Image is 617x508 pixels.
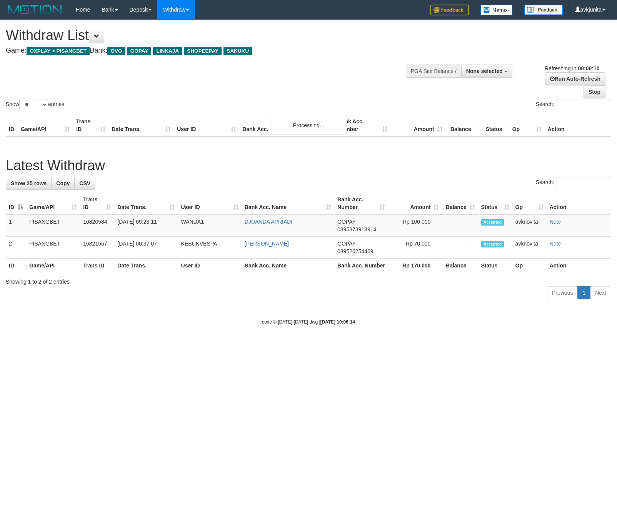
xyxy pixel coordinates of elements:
th: Bank Acc. Name [239,115,335,136]
th: ID [6,115,18,136]
th: Game/API: activate to sort column ascending [26,193,80,214]
td: - [442,237,478,259]
img: MOTION_logo.png [6,4,64,15]
th: Status [483,115,509,136]
span: OXPLAY > PISANGBET [27,47,90,55]
span: None selected [466,68,503,74]
th: Trans ID [80,259,114,273]
td: 1 [6,214,26,237]
span: LINKAJA [153,47,182,55]
div: PGA Site Balance / [406,65,461,78]
td: PISANGBET [26,214,80,237]
td: PISANGBET [26,237,80,259]
span: GOPAY [337,241,355,247]
a: 1 [577,286,590,299]
th: Amount [390,115,446,136]
th: Bank Acc. Name: activate to sort column ascending [242,193,334,214]
th: Game/API [26,259,80,273]
th: Trans ID [73,115,108,136]
th: Date Trans. [114,259,178,273]
th: Game/API [18,115,73,136]
th: ID: activate to sort column descending [6,193,26,214]
th: Action [547,259,611,273]
span: GOPAY [337,219,355,225]
span: Accepted [481,219,504,226]
td: 16821557 [80,237,114,259]
span: Refreshing in: [545,65,599,71]
a: Note [550,219,561,225]
a: CSV [74,177,95,190]
th: Balance [442,259,478,273]
a: Copy [51,177,75,190]
th: Op [509,115,545,136]
a: DJUANDA APRIADI [245,219,292,225]
td: [DATE] 00:37:07 [114,237,178,259]
label: Search: [536,177,611,188]
h1: Withdraw List [6,28,404,43]
a: Run Auto-Refresh [545,72,605,85]
select: Showentries [19,99,48,110]
a: Note [550,241,561,247]
th: Balance: activate to sort column ascending [442,193,478,214]
th: Rp 170.000 [388,259,442,273]
th: User ID: activate to sort column ascending [178,193,242,214]
h4: Game: Bank: [6,47,404,55]
td: 2 [6,237,26,259]
th: Amount: activate to sort column ascending [388,193,442,214]
span: SHOPEEPAY [184,47,222,55]
a: Stop [584,85,605,98]
th: Op [512,259,547,273]
td: Rp 70,000 [388,237,442,259]
a: Previous [547,286,578,299]
th: Bank Acc. Number: activate to sort column ascending [334,193,388,214]
label: Search: [536,99,611,110]
button: None selected [461,65,512,78]
a: [PERSON_NAME] [245,241,289,247]
span: GOPAY [127,47,152,55]
td: 16820584 [80,214,114,237]
th: Trans ID: activate to sort column ascending [80,193,114,214]
th: Action [547,193,611,214]
td: KEBUNVESPA [178,237,242,259]
span: Copy 089526254469 to clipboard [337,248,373,254]
span: CSV [79,180,90,186]
div: Processing... [270,116,347,135]
span: Accepted [481,241,504,247]
th: Date Trans.: activate to sort column ascending [114,193,178,214]
th: Status [478,259,512,273]
th: Date Trans. [108,115,174,136]
td: - [442,214,478,237]
td: avknovita [512,237,547,259]
small: code © [DATE]-[DATE] dwg | [262,319,355,325]
th: Balance [446,115,483,136]
th: Bank Acc. Number [334,259,388,273]
th: ID [6,259,26,273]
td: [DATE] 09:23:11 [114,214,178,237]
strong: [DATE] 10:06:14 [320,319,355,325]
a: Next [590,286,611,299]
td: avknovita [512,214,547,237]
h1: Latest Withdraw [6,158,611,173]
img: Button%20Memo.svg [480,5,513,15]
input: Search: [557,177,611,188]
th: Bank Acc. Name [242,259,334,273]
th: Op: activate to sort column ascending [512,193,547,214]
td: Rp 100,000 [388,214,442,237]
img: Feedback.jpg [430,5,469,15]
div: Showing 1 to 2 of 2 entries [6,275,611,286]
th: Status: activate to sort column ascending [478,193,512,214]
input: Search: [557,99,611,110]
td: WANDA1 [178,214,242,237]
span: Copy [56,180,70,186]
th: Action [545,115,611,136]
strong: 00:00:10 [578,65,599,71]
span: Copy 0895373913914 to clipboard [337,226,376,232]
span: Show 25 rows [11,180,47,186]
span: OVO [107,47,125,55]
span: SAKUKU [223,47,252,55]
th: User ID [174,115,239,136]
img: panduan.png [524,5,563,15]
th: User ID [178,259,242,273]
label: Show entries [6,99,64,110]
th: Bank Acc. Number [335,115,390,136]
